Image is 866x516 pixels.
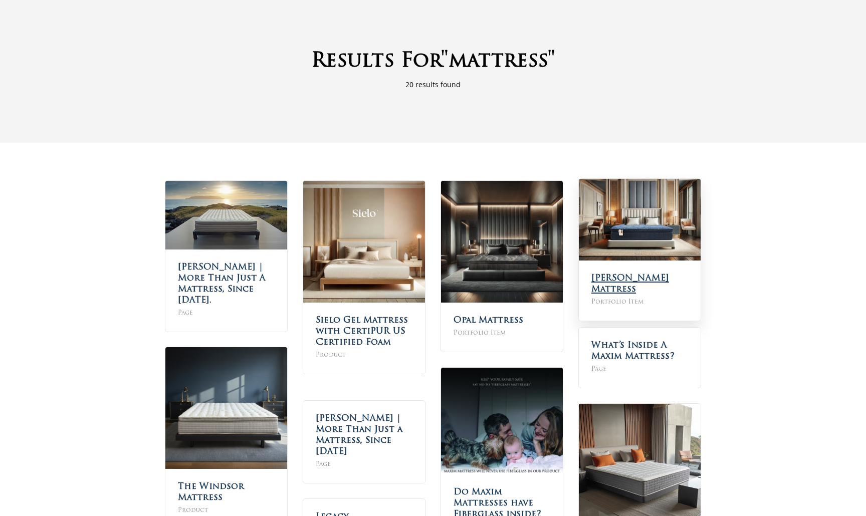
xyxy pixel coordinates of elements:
span: Product [316,350,412,361]
span: Portfolio Item [591,297,688,308]
a: Opal Mattress [454,316,523,325]
a: [PERSON_NAME] | More Than Just a Mattress, Since [DATE] [316,414,402,456]
a: Sielo Gel Mattress with CertiPUR US Certified Foam [316,316,408,347]
a: [PERSON_NAME] | More Than Just A Mattress, Since [DATE]. [178,263,266,305]
img: Windsor In Studio [165,347,287,469]
span: "mattress" [441,52,555,72]
span: Portfolio Item [454,328,550,339]
span: Page [316,459,412,470]
span: 20 results found [405,80,461,89]
span: Page [178,308,275,319]
span: Product [178,505,275,516]
span: Page [591,364,688,375]
a: [PERSON_NAME] Mattress [591,274,669,294]
a: The Windsor Mattress [178,482,244,502]
h1: Results For [157,49,709,74]
a: What’s Inside A Maxim Mattress? [591,341,675,361]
